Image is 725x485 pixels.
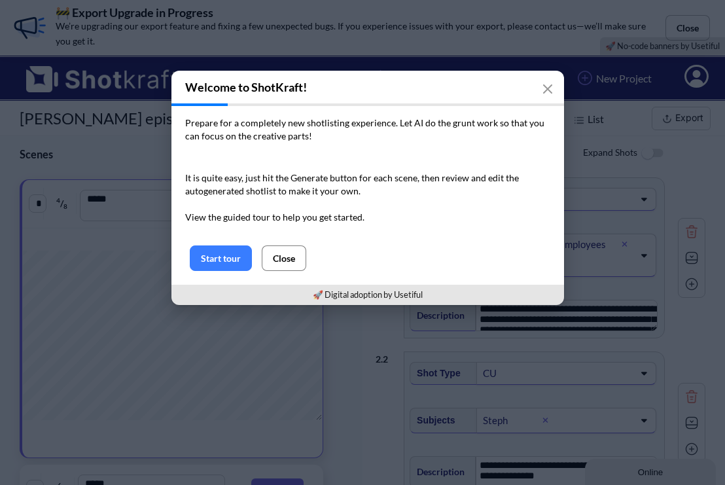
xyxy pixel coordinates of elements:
[313,289,423,300] a: 🚀 Digital adoption by Usetiful
[185,117,398,128] span: Prepare for a completely new shotlisting experience.
[262,245,306,271] button: Close
[190,245,252,271] button: Start tour
[171,71,564,103] h3: Welcome to ShotKraft!
[10,11,121,21] div: Online
[185,171,550,224] p: It is quite easy, just hit the Generate button for each scene, then review and edit the autogener...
